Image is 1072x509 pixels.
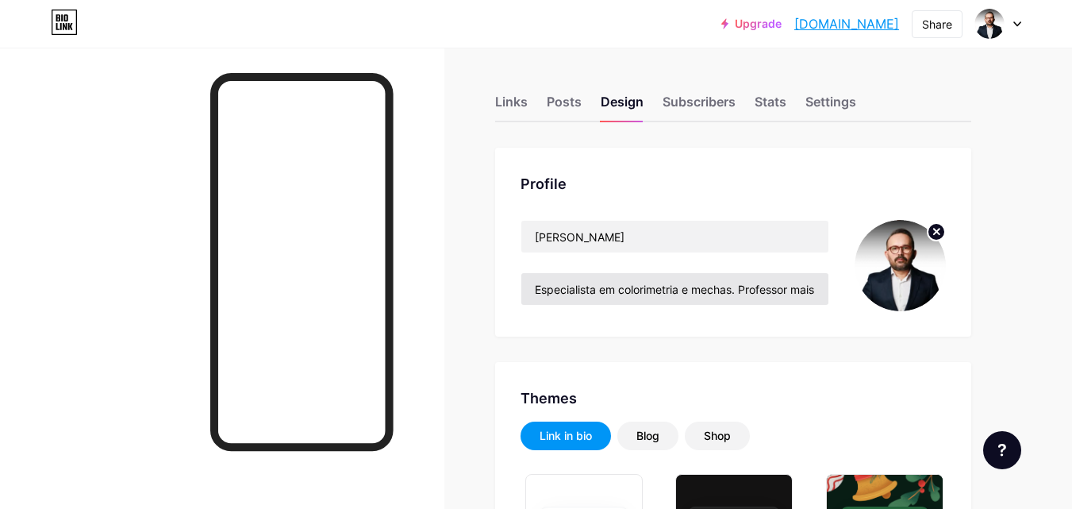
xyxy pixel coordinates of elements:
[521,273,828,305] input: Bio
[521,221,828,253] input: Name
[521,388,946,409] div: Themes
[922,16,952,33] div: Share
[540,428,592,444] div: Link in bio
[721,17,782,30] a: Upgrade
[547,92,582,121] div: Posts
[805,92,856,121] div: Settings
[755,92,786,121] div: Stats
[521,173,946,195] div: Profile
[974,9,1005,39] img: Marcos Di Castro
[704,428,731,444] div: Shop
[855,220,946,311] img: Marcos Di Castro
[495,92,528,121] div: Links
[794,14,899,33] a: [DOMAIN_NAME]
[636,428,659,444] div: Blog
[601,92,644,121] div: Design
[663,92,736,121] div: Subscribers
